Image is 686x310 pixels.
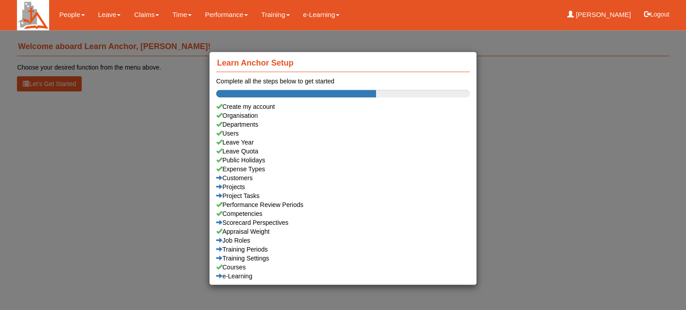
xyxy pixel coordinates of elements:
a: Projects [216,182,470,191]
a: Leave Quota [216,147,470,156]
a: Training Periods [216,245,470,254]
a: Organisation [216,111,470,120]
a: Customers [216,174,470,182]
a: Project Tasks [216,191,470,200]
a: Courses [216,263,470,272]
div: Create my account [216,102,470,111]
a: Performance Review Periods [216,200,470,209]
a: Training Settings [216,254,470,263]
a: Scorecard Perspectives [216,218,470,227]
a: e-Learning [216,272,470,281]
h4: Learn Anchor Setup [216,54,470,72]
a: Departments [216,120,470,129]
a: Appraisal Weight [216,227,470,236]
a: Users [216,129,470,138]
iframe: chat widget [648,274,677,301]
div: Complete all the steps below to get started [216,77,470,86]
a: Leave Year [216,138,470,147]
a: Public Holidays [216,156,470,165]
a: Competencies [216,209,470,218]
a: Expense Types [216,165,470,174]
a: Job Roles [216,236,470,245]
